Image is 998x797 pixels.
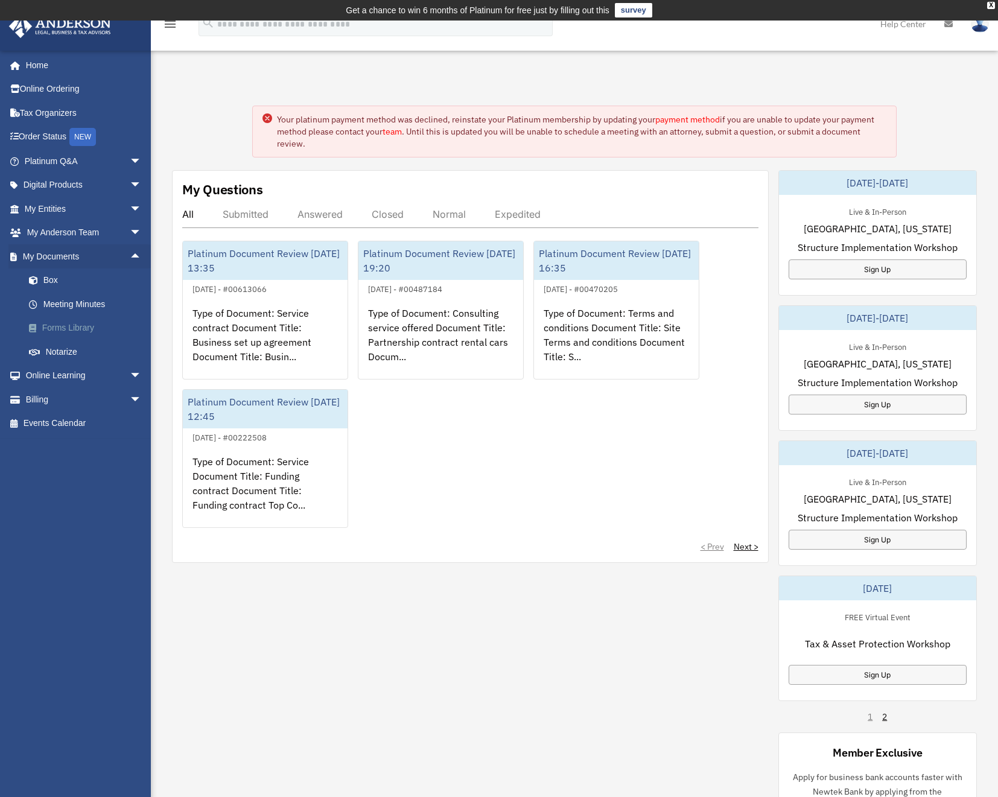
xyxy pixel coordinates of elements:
a: 2 [882,711,887,723]
span: arrow_drop_down [130,364,154,389]
i: search [202,16,215,30]
a: Platinum Document Review [DATE] 16:35[DATE] - #00470205Type of Document: Terms and conditions Doc... [533,241,699,379]
div: Type of Document: Terms and conditions Document Title: Site Terms and conditions Document Title: ... [534,296,699,390]
span: arrow_drop_down [130,149,154,174]
span: arrow_drop_down [130,197,154,221]
a: Platinum Document Review [DATE] 19:20[DATE] - #00487184Type of Document: Consulting service offer... [358,241,524,379]
a: Platinum Q&Aarrow_drop_down [8,149,160,173]
span: [GEOGRAPHIC_DATA], [US_STATE] [804,357,952,371]
a: Sign Up [789,530,967,550]
div: [DATE] - #00222508 [183,430,276,443]
div: Platinum Document Review [DATE] 12:45 [183,390,348,428]
div: My Questions [182,180,263,198]
div: Platinum Document Review [DATE] 16:35 [534,241,699,280]
a: My Anderson Teamarrow_drop_down [8,221,160,245]
a: My Documentsarrow_drop_up [8,244,160,268]
div: Live & In-Person [839,340,916,352]
div: [DATE]-[DATE] [779,441,977,465]
span: Structure Implementation Workshop [798,240,958,255]
div: Type of Document: Service contract Document Title: Business set up agreement Document Title: Busi... [183,296,348,390]
div: [DATE] - #00487184 [358,282,452,294]
span: arrow_drop_up [130,244,154,269]
div: Platinum Document Review [DATE] 19:20 [358,241,523,280]
a: survey [615,3,652,17]
a: Forms Library [17,316,160,340]
i: menu [163,17,177,31]
a: Platinum Document Review [DATE] 13:35[DATE] - #00613066Type of Document: Service contract Documen... [182,241,348,379]
div: Live & In-Person [839,205,916,217]
span: Structure Implementation Workshop [798,375,958,390]
a: Order StatusNEW [8,125,160,150]
div: [DATE]-[DATE] [779,306,977,330]
div: Member Exclusive [833,745,922,760]
span: arrow_drop_down [130,221,154,246]
img: Anderson Advisors Platinum Portal [5,14,115,38]
a: Meeting Minutes [17,292,160,316]
a: Home [8,53,154,77]
div: Answered [297,208,343,220]
div: Platinum Document Review [DATE] 13:35 [183,241,348,280]
div: FREE Virtual Event [835,610,920,623]
div: [DATE] [779,576,977,600]
div: Expedited [495,208,541,220]
a: Next > [734,541,758,553]
a: menu [163,21,177,31]
span: Structure Implementation Workshop [798,510,958,525]
a: Sign Up [789,259,967,279]
span: [GEOGRAPHIC_DATA], [US_STATE] [804,492,952,506]
div: [DATE] - #00470205 [534,282,628,294]
a: Billingarrow_drop_down [8,387,160,411]
img: User Pic [971,15,989,33]
a: payment method [655,114,720,125]
div: Submitted [223,208,269,220]
div: Live & In-Person [839,475,916,487]
div: close [987,2,995,9]
span: arrow_drop_down [130,173,154,198]
a: Digital Productsarrow_drop_down [8,173,160,197]
div: NEW [69,128,96,146]
span: [GEOGRAPHIC_DATA], [US_STATE] [804,221,952,236]
a: team [383,126,402,137]
a: Tax Organizers [8,101,160,125]
div: Normal [433,208,466,220]
a: Online Learningarrow_drop_down [8,364,160,388]
a: My Entitiesarrow_drop_down [8,197,160,221]
div: Closed [372,208,404,220]
div: Your platinum payment method was declined, reinstate your Platinum membership by updating your if... [277,113,886,150]
div: [DATE]-[DATE] [779,171,977,195]
a: Box [17,268,160,293]
span: Tax & Asset Protection Workshop [805,637,950,651]
a: Sign Up [789,395,967,414]
div: [DATE] - #00613066 [183,282,276,294]
a: Sign Up [789,665,967,685]
a: Platinum Document Review [DATE] 12:45[DATE] - #00222508Type of Document: Service Document Title: ... [182,389,348,528]
div: Type of Document: Consulting service offered Document Title: Partnership contract rental cars Doc... [358,296,523,390]
a: Notarize [17,340,160,364]
div: All [182,208,194,220]
a: Events Calendar [8,411,160,436]
div: Type of Document: Service Document Title: Funding contract Document Title: Funding contract Top C... [183,445,348,539]
div: Get a chance to win 6 months of Platinum for free just by filling out this [346,3,609,17]
span: arrow_drop_down [130,387,154,412]
a: Online Ordering [8,77,160,101]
